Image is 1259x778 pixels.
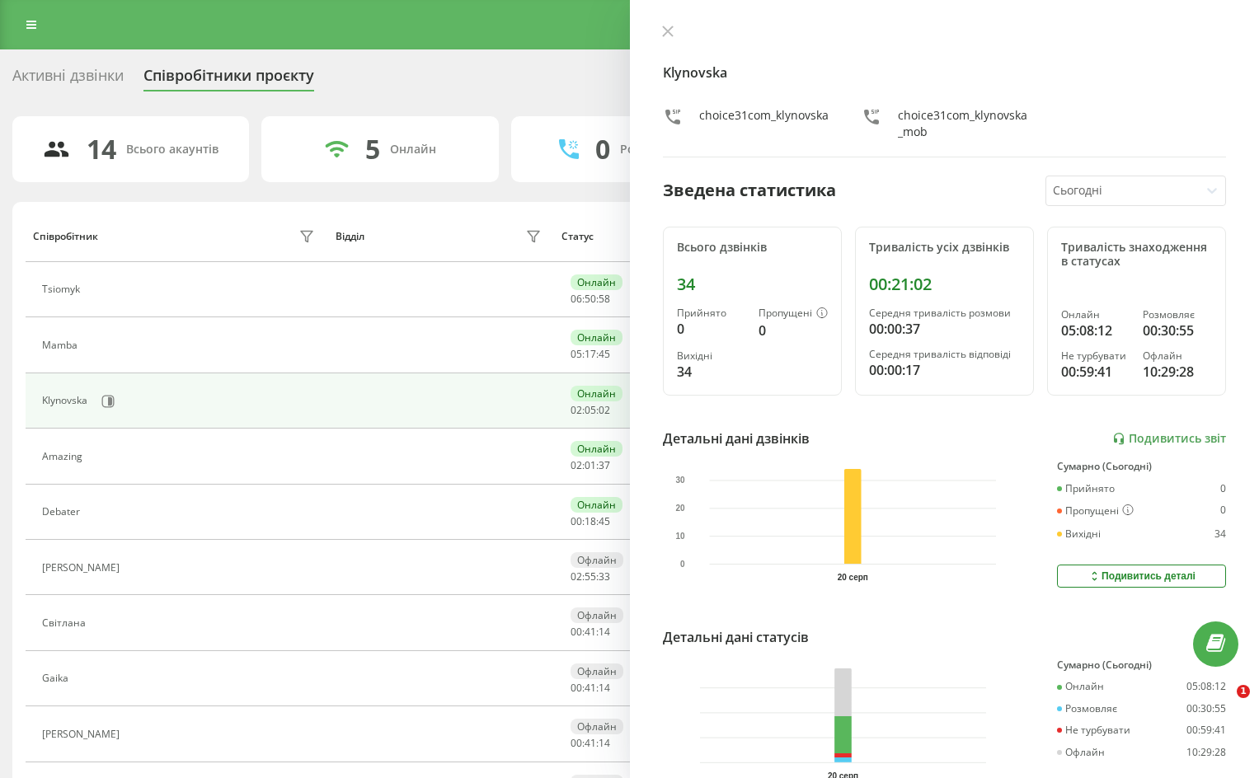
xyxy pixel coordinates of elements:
[571,736,582,750] span: 00
[571,681,582,695] span: 00
[42,729,124,740] div: [PERSON_NAME]
[1186,724,1226,736] div: 00:59:41
[869,349,1020,360] div: Середня тривалість відповіді
[677,274,828,294] div: 34
[1061,241,1212,269] div: Тривалість знаходження в статусах
[571,516,610,527] div: : :
[898,107,1027,140] div: choice31com_klynovska_mob
[571,405,610,416] div: : :
[675,532,685,541] text: 10
[571,682,610,694] div: : :
[571,292,582,306] span: 06
[571,347,582,361] span: 05
[1143,321,1212,340] div: 00:30:55
[663,429,810,448] div: Детальні дані дзвінків
[1186,681,1226,692] div: 05:08:12
[1061,350,1130,362] div: Не турбувати
[571,293,610,305] div: : :
[1203,685,1243,724] iframe: Intercom live chat
[571,330,622,345] div: Онлайн
[620,143,700,157] div: Розмовляють
[390,143,436,157] div: Онлайн
[1061,309,1130,321] div: Онлайн
[1061,321,1130,340] div: 05:08:12
[571,349,610,360] div: : :
[1143,350,1212,362] div: Офлайн
[571,403,582,417] span: 02
[1220,483,1226,494] div: 0
[42,451,87,462] div: Amazing
[1186,747,1226,758] div: 10:29:28
[571,458,582,472] span: 02
[571,552,623,568] div: Офлайн
[677,350,745,362] div: Вихідні
[1088,569,1196,583] div: Подивитись деталі
[585,625,596,639] span: 41
[1057,565,1226,588] button: Подивитись деталі
[869,241,1020,255] div: Тривалість усіх дзвінків
[42,506,84,518] div: Debater
[87,134,116,165] div: 14
[42,617,90,629] div: Світлана
[869,319,1020,339] div: 00:00:37
[679,560,684,569] text: 0
[675,476,685,485] text: 30
[599,514,610,528] span: 45
[571,441,622,457] div: Онлайн
[869,307,1020,319] div: Середня тривалість розмови
[143,67,314,92] div: Співробітники проєкту
[599,569,610,583] span: 33
[42,395,92,406] div: Klynovska
[699,107,829,140] div: choice31com_klynovska
[571,460,610,471] div: : :
[1057,681,1104,692] div: Онлайн
[585,569,596,583] span: 55
[1143,362,1212,382] div: 10:29:28
[1057,703,1117,715] div: Розмовляє
[12,67,124,92] div: Активні дзвінки
[1057,461,1226,472] div: Сумарно (Сьогодні)
[663,627,809,647] div: Детальні дані статусів
[585,514,596,528] span: 18
[42,562,124,574] div: [PERSON_NAME]
[677,319,745,339] div: 0
[663,63,1227,82] h4: Klynovska
[585,347,596,361] span: 17
[571,571,610,583] div: : :
[1057,483,1115,494] div: Прийнято
[571,607,623,623] div: Офлайн
[599,681,610,695] span: 14
[126,143,218,157] div: Всього акаунтів
[1186,703,1226,715] div: 00:30:55
[677,362,745,382] div: 34
[599,347,610,361] span: 45
[571,514,582,528] span: 00
[1214,528,1226,540] div: 34
[599,403,610,417] span: 02
[1112,432,1226,446] a: Подивитись звіт
[759,307,828,321] div: Пропущені
[759,321,828,340] div: 0
[585,458,596,472] span: 01
[675,504,685,513] text: 20
[585,681,596,695] span: 41
[571,569,582,583] span: 02
[1057,659,1226,671] div: Сумарно (Сьогодні)
[571,386,622,401] div: Онлайн
[1061,362,1130,382] div: 00:59:41
[571,719,623,734] div: Офлайн
[599,458,610,472] span: 37
[571,626,610,638] div: : :
[595,134,610,165] div: 0
[599,292,610,306] span: 58
[869,274,1020,294] div: 00:21:02
[571,738,610,749] div: : :
[571,625,582,639] span: 00
[571,497,622,513] div: Онлайн
[585,403,596,417] span: 05
[585,292,596,306] span: 50
[599,625,610,639] span: 14
[571,663,623,679] div: Офлайн
[837,573,867,582] text: 20 серп
[677,307,745,319] div: Прийнято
